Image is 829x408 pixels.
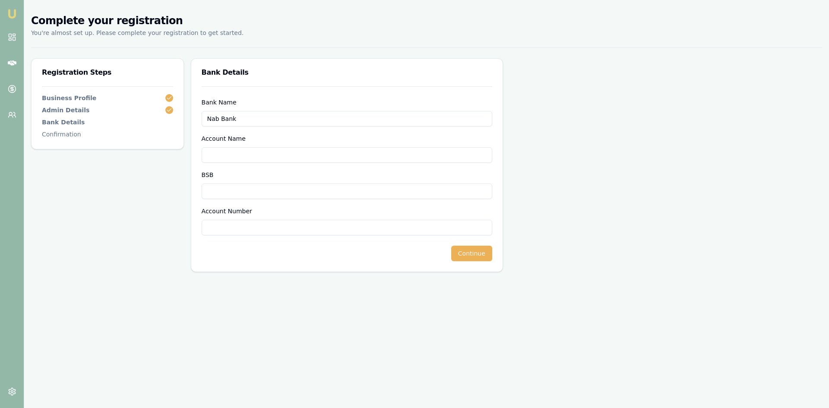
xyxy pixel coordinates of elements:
h2: Complete your registration [31,14,822,28]
label: Account Number [202,208,252,215]
div: Confirmation [42,130,173,139]
a: Business Profile [42,94,173,102]
p: You're almost set up. Please complete your registration to get started. [31,28,822,37]
a: Bank Details [42,118,173,127]
label: Bank Name [202,99,237,106]
label: Account Name [202,135,246,142]
img: emu-icon-u.png [7,9,17,19]
button: Continue [451,246,492,261]
h3: Bank Details [202,69,492,76]
h3: Registration Steps [42,69,173,76]
a: Admin Details [42,106,173,114]
label: BSB [202,171,214,178]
